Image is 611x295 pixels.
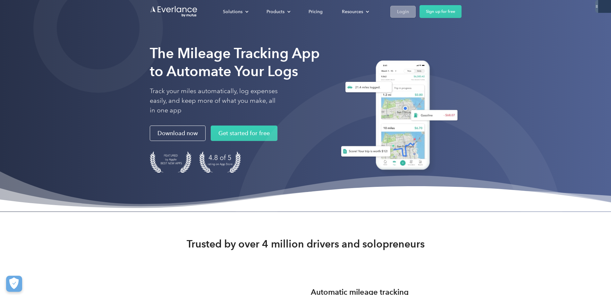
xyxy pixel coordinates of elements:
[199,151,241,173] img: 4.9 out of 5 stars on the app store
[150,126,206,141] a: Download now
[150,5,198,18] a: Go to homepage
[216,6,254,17] div: Solutions
[342,8,363,16] div: Resources
[333,56,462,177] img: Everlance, mileage tracker app, expense tracking app
[6,276,22,292] button: Cookies Settings
[150,45,320,80] strong: The Mileage Tracking App to Automate Your Logs
[223,8,242,16] div: Solutions
[187,238,425,250] strong: Trusted by over 4 million drivers and solopreneurs
[150,86,278,115] p: Track your miles automatically, log expenses easily, and keep more of what you make, all in one app
[397,8,409,16] div: Login
[260,6,296,17] div: Products
[390,6,416,18] a: Login
[267,8,284,16] div: Products
[211,126,277,141] a: Get started for free
[335,6,374,17] div: Resources
[309,8,323,16] div: Pricing
[302,6,329,17] a: Pricing
[420,5,462,18] a: Sign up for free
[150,151,191,173] img: Badge for Featured by Apple Best New Apps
